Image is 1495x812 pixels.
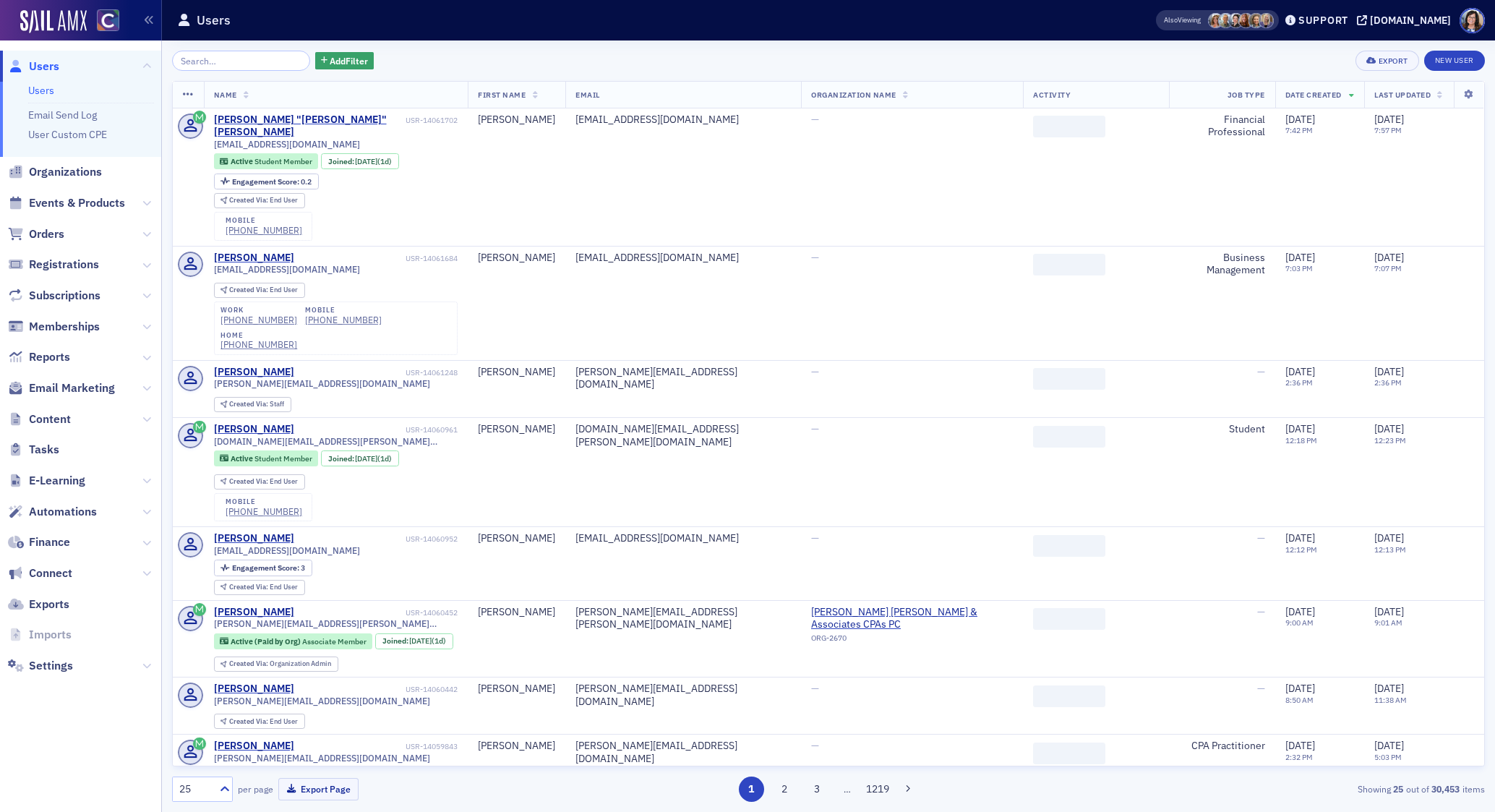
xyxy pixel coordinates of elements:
a: View Homepage [87,9,119,34]
a: [PERSON_NAME] [214,740,294,753]
div: [PERSON_NAME][EMAIL_ADDRESS][DOMAIN_NAME] [575,740,791,765]
span: [DATE] [355,156,377,166]
time: 7:07 PM [1374,263,1402,273]
a: [PERSON_NAME] [214,366,294,379]
div: (1d) [409,636,446,646]
span: Profile [1460,8,1485,33]
div: [PERSON_NAME][EMAIL_ADDRESS][DOMAIN_NAME] [575,366,791,391]
span: Student Member [254,156,312,166]
span: Email [575,90,600,100]
a: Email Marketing [8,380,115,396]
span: Viewing [1164,15,1201,25]
span: Reports [29,349,70,365]
span: [DATE] [1285,739,1315,752]
span: ‌ [1033,535,1105,557]
span: — [811,739,819,752]
div: [PERSON_NAME] [478,114,555,127]
span: [DATE] [1374,251,1404,264]
span: [DATE] [1374,682,1404,695]
a: User Custom CPE [28,128,107,141]
div: [DOMAIN_NAME] [1370,14,1451,27]
span: … [837,782,857,795]
div: USR-14059843 [296,742,458,751]
div: Created Via: End User [214,714,305,729]
div: Joined: 2025-09-30 00:00:00 [321,450,399,466]
div: [PERSON_NAME] [214,683,294,696]
a: Email Send Log [28,108,97,121]
a: Registrations [8,257,99,273]
span: Sheila Duggan [1238,13,1254,28]
span: Created Via : [229,717,270,726]
span: ‌ [1033,743,1105,764]
span: E-Learning [29,473,85,489]
span: Orders [29,226,64,242]
div: [EMAIL_ADDRESS][DOMAIN_NAME] [575,252,791,265]
span: Organizations [29,164,102,180]
button: 1219 [865,777,891,802]
span: [DATE] [1374,422,1404,435]
a: Orders [8,226,64,242]
span: Student Member [254,453,312,463]
div: Engagement Score: 0.2 [214,174,319,189]
img: SailAMX [20,10,87,33]
span: Soukup Bush & Associates CPAs PC [811,606,1013,631]
span: [DATE] [1285,365,1315,378]
span: Memberships [29,319,100,335]
span: Associate Member [302,636,367,646]
div: 25 [179,782,211,797]
span: — [1257,605,1265,618]
span: Created Via : [229,582,270,591]
div: Business Management [1179,252,1265,277]
time: 2:32 PM [1285,752,1313,762]
a: Imports [8,627,72,643]
span: [DATE] [1285,605,1315,618]
div: Active (Paid by Org): Active (Paid by Org): Associate Member [214,633,373,649]
a: Reports [8,349,70,365]
div: Organization Admin [229,660,331,668]
span: Activity [1033,90,1071,100]
span: Active [231,156,254,166]
a: [PERSON_NAME] [214,532,294,545]
time: 9:00 AM [1285,617,1314,628]
div: 3 [232,564,305,572]
span: [DATE] [1374,365,1404,378]
span: [EMAIL_ADDRESS][DOMAIN_NAME] [214,545,360,556]
div: ORG-2670 [811,633,1013,648]
span: Email Marketing [29,380,115,396]
a: E-Learning [8,473,85,489]
div: Active: Active: Student Member [214,153,319,169]
span: Pamela Galey-Coleman [1228,13,1243,28]
button: 3 [805,777,830,802]
span: [DATE] [1374,113,1404,126]
time: 5:03 PM [1374,752,1402,762]
a: [PHONE_NUMBER] [305,315,382,325]
span: [DATE] [1285,531,1315,544]
span: ‌ [1033,254,1105,275]
span: Exports [29,597,69,612]
span: Active [231,453,254,463]
span: Created Via : [229,399,270,409]
div: End User [229,286,298,294]
span: Content [29,411,71,427]
span: Users [29,59,59,74]
a: Organizations [8,164,102,180]
button: 2 [771,777,797,802]
span: Joined : [382,636,410,646]
div: [PHONE_NUMBER] [220,339,297,350]
div: End User [229,478,298,486]
a: Subscriptions [8,288,100,304]
div: CPA Practitioner [1179,740,1265,753]
div: mobile [226,497,302,506]
div: mobile [305,306,382,315]
div: (1d) [355,157,392,166]
div: work [220,306,297,315]
span: Automations [29,504,97,520]
div: USR-14060452 [296,608,458,617]
h1: Users [197,12,231,29]
span: Last Updated [1374,90,1431,100]
span: Organization Name [811,90,896,100]
strong: 30,453 [1429,782,1462,795]
div: USR-14060442 [296,685,458,694]
div: [PERSON_NAME] [478,532,555,545]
